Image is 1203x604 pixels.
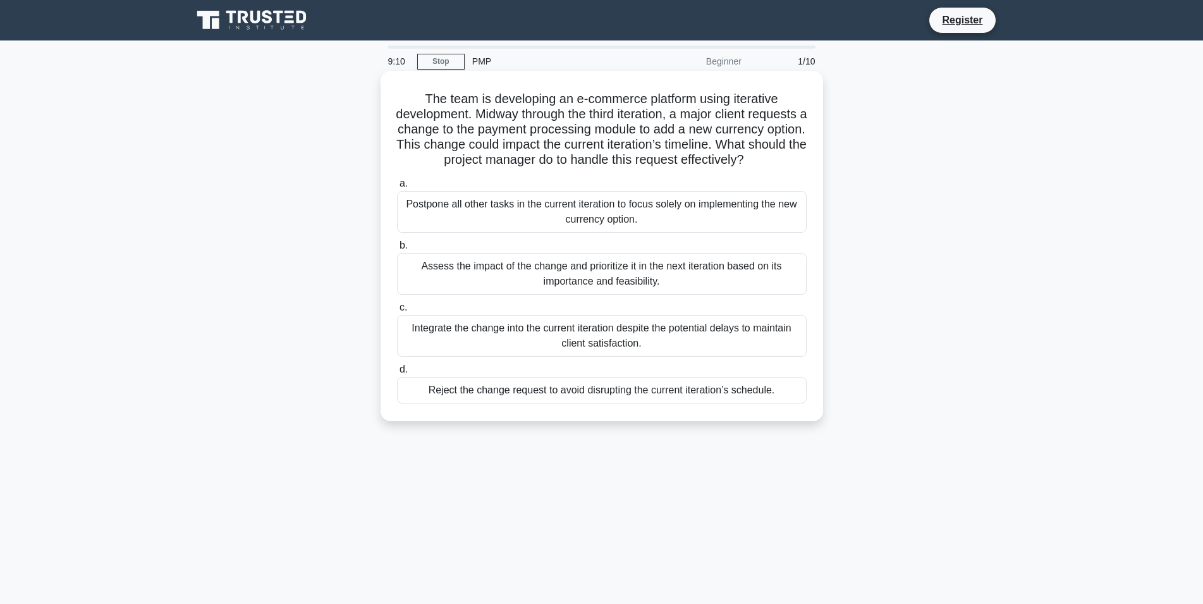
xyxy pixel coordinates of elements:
span: b. [400,240,408,250]
div: PMP [465,49,638,74]
div: Reject the change request to avoid disrupting the current iteration’s schedule. [397,377,807,404]
a: Stop [417,54,465,70]
span: a. [400,178,408,188]
div: Integrate the change into the current iteration despite the potential delays to maintain client s... [397,315,807,357]
div: Postpone all other tasks in the current iteration to focus solely on implementing the new currenc... [397,191,807,233]
div: 1/10 [749,49,823,74]
a: Register [934,12,990,28]
h5: The team is developing an e-commerce platform using iterative development. Midway through the thi... [396,91,808,168]
div: Assess the impact of the change and prioritize it in the next iteration based on its importance a... [397,253,807,295]
div: Beginner [638,49,749,74]
span: c. [400,302,407,312]
div: 9:10 [381,49,417,74]
span: d. [400,364,408,374]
